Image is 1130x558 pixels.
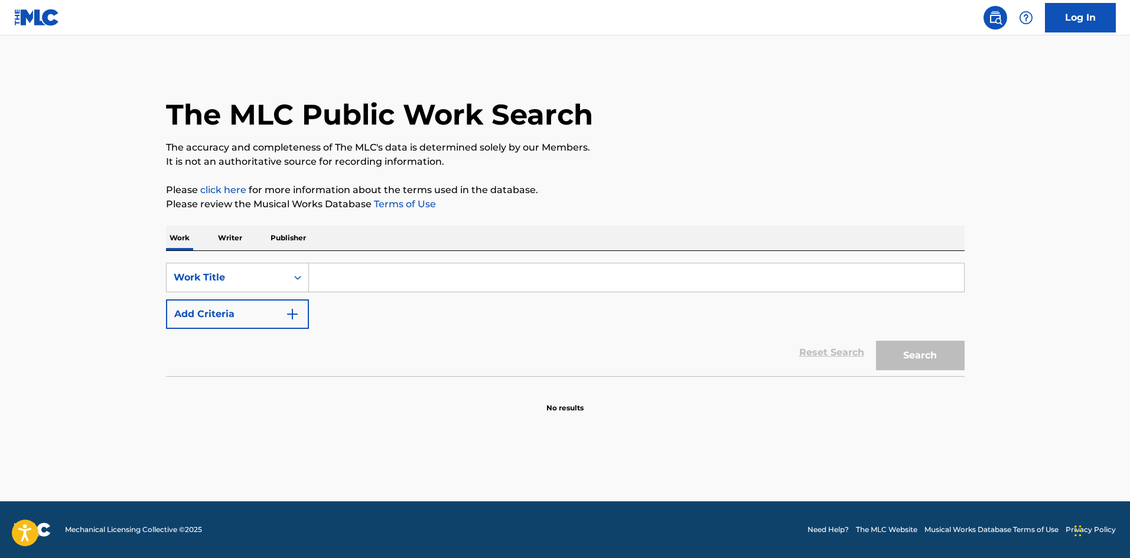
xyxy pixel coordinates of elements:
[856,524,917,535] a: The MLC Website
[174,270,280,285] div: Work Title
[166,155,965,169] p: It is not an authoritative source for recording information.
[984,6,1007,30] a: Public Search
[14,9,60,26] img: MLC Logo
[1045,3,1116,32] a: Log In
[166,141,965,155] p: The accuracy and completeness of The MLC's data is determined solely by our Members.
[1014,6,1038,30] div: Help
[14,523,51,537] img: logo
[546,389,584,413] p: No results
[166,263,965,376] form: Search Form
[267,226,310,250] p: Publisher
[166,197,965,211] p: Please review the Musical Works Database
[166,183,965,197] p: Please for more information about the terms used in the database.
[200,184,246,195] a: click here
[166,299,309,329] button: Add Criteria
[1074,513,1082,549] div: Drag
[214,226,246,250] p: Writer
[285,307,299,321] img: 9d2ae6d4665cec9f34b9.svg
[1066,524,1116,535] a: Privacy Policy
[1019,11,1033,25] img: help
[1071,501,1130,558] iframe: Chat Widget
[372,198,436,210] a: Terms of Use
[924,524,1059,535] a: Musical Works Database Terms of Use
[807,524,849,535] a: Need Help?
[988,11,1002,25] img: search
[166,226,193,250] p: Work
[65,524,202,535] span: Mechanical Licensing Collective © 2025
[166,97,593,132] h1: The MLC Public Work Search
